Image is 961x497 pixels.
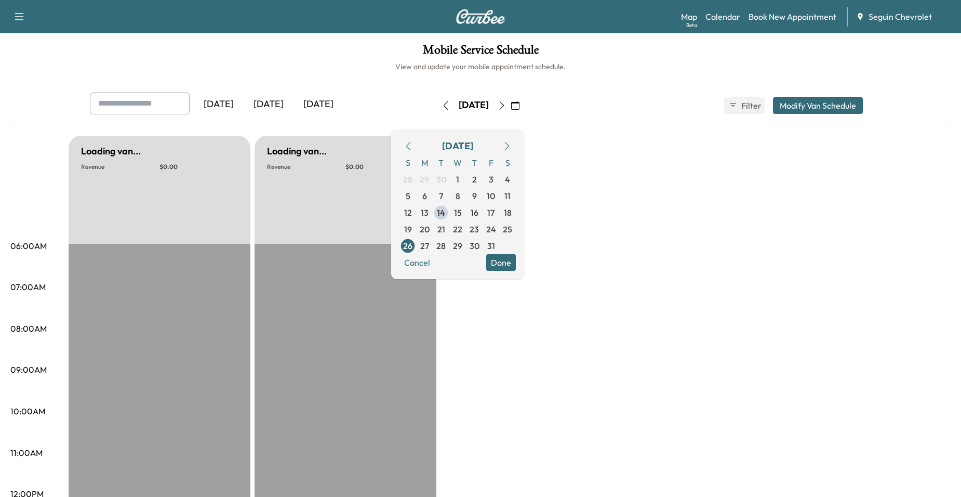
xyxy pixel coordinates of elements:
[420,240,429,252] span: 27
[470,240,479,252] span: 30
[403,240,412,252] span: 26
[686,21,697,29] div: Beta
[436,240,446,252] span: 28
[487,206,495,219] span: 17
[724,97,765,114] button: Filter
[453,223,462,236] span: 22
[10,447,43,459] p: 11:00AM
[449,154,466,171] span: W
[741,99,760,112] span: Filter
[483,154,499,171] span: F
[267,144,327,159] h5: Loading van...
[439,190,443,202] span: 7
[436,173,446,186] span: 30
[437,206,445,219] span: 14
[10,363,47,376] p: 09:00AM
[10,405,45,417] p: 10:00AM
[404,223,412,236] span: 19
[345,163,424,171] p: $ 0.00
[489,173,493,186] span: 3
[456,9,505,24] img: Curbee Logo
[466,154,483,171] span: T
[421,206,429,219] span: 13
[399,254,435,271] button: Cancel
[10,44,951,61] h1: Mobile Service Schedule
[10,281,46,293] p: 07:00AM
[499,154,516,171] span: S
[453,240,462,252] span: 29
[10,61,951,72] h6: View and update your mobile appointment schedule.
[486,254,516,271] button: Done
[456,173,459,186] span: 1
[406,190,410,202] span: 5
[504,206,512,219] span: 18
[399,154,416,171] span: S
[471,206,478,219] span: 16
[159,163,238,171] p: $ 0.00
[422,190,427,202] span: 6
[420,173,429,186] span: 29
[869,10,932,23] span: Seguin Chevrolet
[456,190,460,202] span: 8
[505,173,510,186] span: 4
[194,93,244,116] div: [DATE]
[404,206,412,219] span: 12
[487,190,495,202] span: 10
[472,190,477,202] span: 9
[437,223,445,236] span: 21
[81,163,159,171] p: Revenue
[470,223,479,236] span: 23
[81,144,141,159] h5: Loading van...
[293,93,343,116] div: [DATE]
[749,10,836,23] a: Book New Appointment
[454,206,462,219] span: 15
[486,223,496,236] span: 24
[487,240,495,252] span: 31
[267,163,345,171] p: Revenue
[244,93,293,116] div: [DATE]
[403,173,412,186] span: 28
[442,139,473,153] div: [DATE]
[681,10,697,23] a: MapBeta
[504,190,511,202] span: 11
[472,173,477,186] span: 2
[459,99,489,112] div: [DATE]
[416,154,433,171] span: M
[10,322,47,335] p: 08:00AM
[773,97,863,114] button: Modify Van Schedule
[433,154,449,171] span: T
[503,223,512,236] span: 25
[10,240,47,252] p: 06:00AM
[705,10,740,23] a: Calendar
[420,223,430,236] span: 20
